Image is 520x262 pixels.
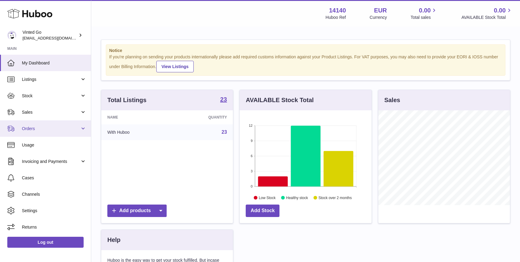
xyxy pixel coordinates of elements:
[109,48,502,53] strong: Notice
[222,129,227,135] a: 23
[286,195,308,200] text: Healthy stock
[251,184,253,188] text: 0
[249,124,253,127] text: 12
[22,126,80,132] span: Orders
[411,6,438,20] a: 0.00 Total sales
[251,169,253,173] text: 3
[107,205,167,217] a: Add products
[109,54,502,72] div: If you're planning on sending your products internationally please add required customs informati...
[107,236,120,244] h3: Help
[246,205,279,217] a: Add Stock
[329,6,346,15] strong: 14140
[419,6,431,15] span: 0.00
[22,159,80,164] span: Invoicing and Payments
[101,124,171,140] td: With Huboo
[22,224,86,230] span: Returns
[23,36,89,40] span: [EMAIL_ADDRESS][DOMAIN_NAME]
[251,154,253,158] text: 6
[370,15,387,20] div: Currency
[259,195,276,200] text: Low Stock
[171,110,233,124] th: Quantity
[22,175,86,181] span: Cases
[23,29,77,41] div: Vinted Go
[22,60,86,66] span: My Dashboard
[22,208,86,214] span: Settings
[246,96,314,104] h3: AVAILABLE Stock Total
[156,61,194,72] a: View Listings
[22,191,86,197] span: Channels
[7,237,84,248] a: Log out
[494,6,506,15] span: 0.00
[326,15,346,20] div: Huboo Ref
[374,6,387,15] strong: EUR
[319,195,352,200] text: Stock over 2 months
[22,93,80,99] span: Stock
[251,139,253,143] text: 9
[107,96,147,104] h3: Total Listings
[22,142,86,148] span: Usage
[220,96,227,102] strong: 23
[411,15,438,20] span: Total sales
[101,110,171,124] th: Name
[384,96,400,104] h3: Sales
[220,96,227,104] a: 23
[7,31,16,40] img: giedre.bartusyte@vinted.com
[22,109,80,115] span: Sales
[461,15,513,20] span: AVAILABLE Stock Total
[461,6,513,20] a: 0.00 AVAILABLE Stock Total
[22,77,80,82] span: Listings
